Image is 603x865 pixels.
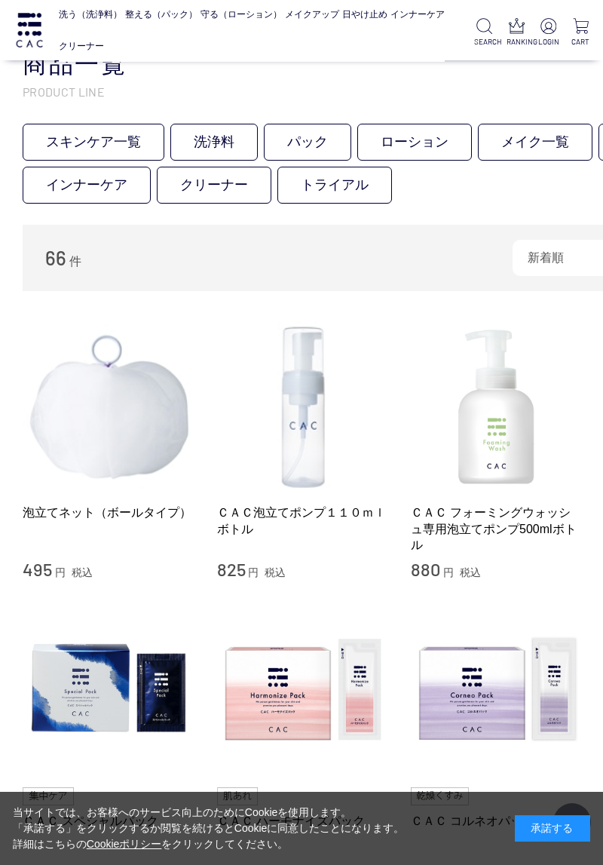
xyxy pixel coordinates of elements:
span: 495 [23,558,52,580]
span: 880 [411,558,440,580]
img: ＣＡＣ コルネオパック [411,604,583,776]
a: クリーナー [59,30,104,62]
span: 825 [217,558,246,580]
a: LOGIN [538,18,559,48]
img: 集中ケア [23,787,74,805]
p: CART [571,36,591,48]
div: 承諾する [515,815,590,842]
a: 泡立てネット（ボールタイプ） [23,505,194,520]
a: インナーケア [23,167,151,204]
a: スキンケア一覧 [23,124,164,161]
a: Cookieポリシー [87,838,162,850]
a: クリーナー [157,167,271,204]
span: 円 [443,566,454,578]
a: パック [264,124,351,161]
span: 円 [248,566,259,578]
img: 肌あれ [217,787,258,805]
a: メイク一覧 [478,124,592,161]
a: RANKING [507,18,527,48]
img: logo [14,13,44,48]
p: RANKING [507,36,527,48]
p: SEARCH [474,36,494,48]
span: 税込 [460,566,481,578]
img: 乾燥くすみ [411,787,469,805]
span: 税込 [72,566,93,578]
span: 件 [69,255,81,268]
a: ＣＡＣ フォーミングウォッシュ専用泡立てポンプ500mlボトル [411,505,583,553]
a: SEARCH [474,18,494,48]
span: 円 [55,566,66,578]
img: ＣＡＣ泡立てポンプ１１０ｍｌボトル [217,321,389,493]
img: ＣＡＣ ハーモナイズパック [217,604,389,776]
a: ＣＡＣ泡立てポンプ１１０ｍｌボトル [217,505,389,537]
img: 泡立てネット（ボールタイプ） [23,321,194,493]
a: トライアル [277,167,392,204]
div: 当サイトでは、お客様へのサービス向上のためにCookieを使用します。 「承諾する」をクリックするか閲覧を続けるとCookieに同意したことになります。 詳細はこちらの をクリックしてください。 [13,805,405,852]
a: 洗浄料 [170,124,258,161]
span: 税込 [265,566,286,578]
img: ＣＡＣ フォーミングウォッシュ専用泡立てポンプ500mlボトル [411,321,583,493]
a: CART [571,18,591,48]
p: LOGIN [538,36,559,48]
img: ＣＡＣ スペシャルパック [23,604,194,776]
span: 66 [45,246,66,269]
a: ローション [357,124,472,161]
